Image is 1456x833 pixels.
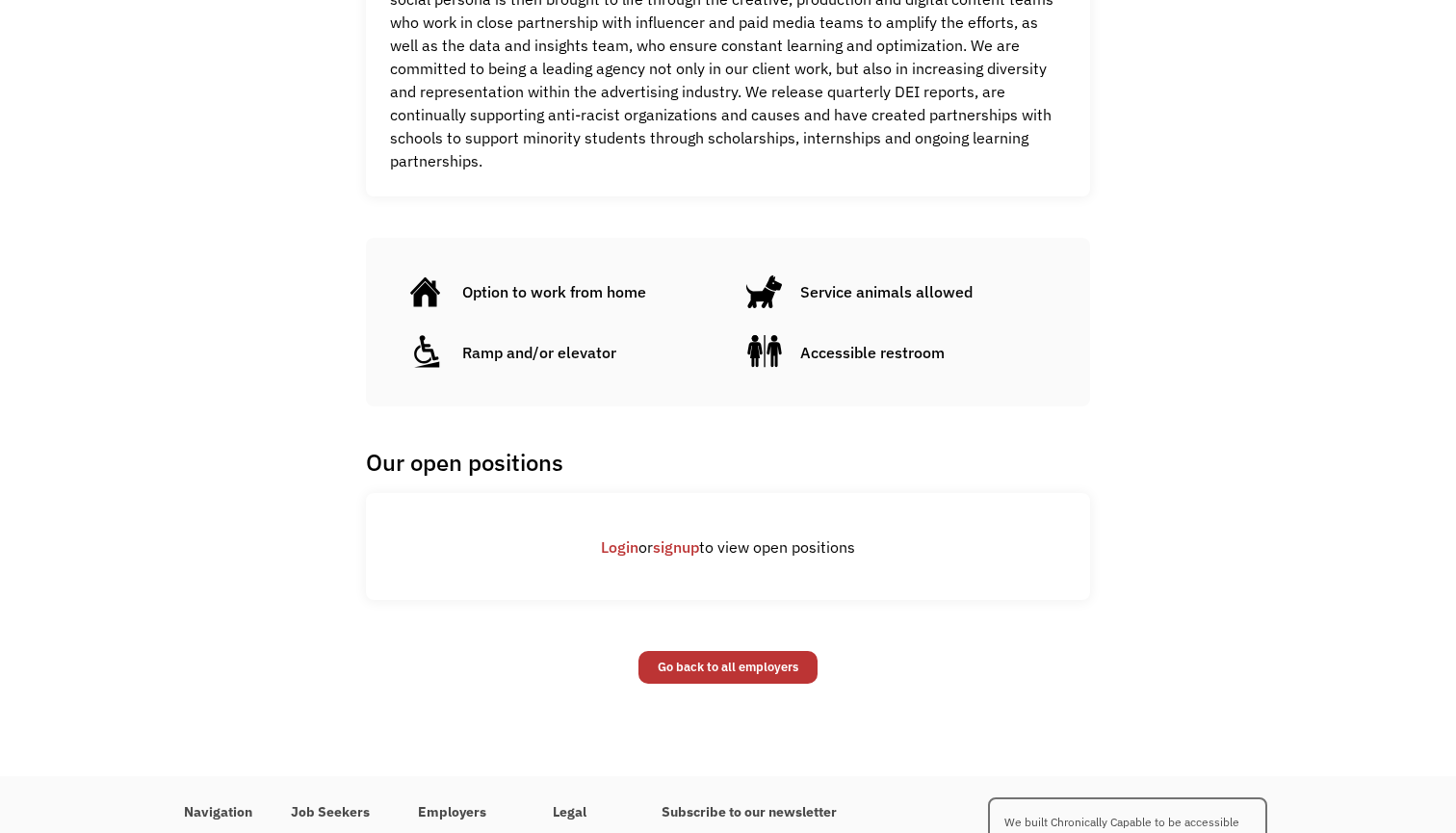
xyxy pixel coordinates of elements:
[366,535,1090,559] div: or to view open positions
[800,280,973,303] div: Service animals allowed
[662,804,881,821] h4: Subscribe to our newsletter
[462,341,616,364] div: Ramp and/or elevator
[800,341,945,364] div: Accessible restroom
[366,448,1083,477] h1: Our open positions
[418,804,514,821] h4: Employers
[638,651,818,684] a: Go back to all employers
[553,804,623,821] h4: Legal
[291,804,379,821] h4: Job Seekers
[462,280,646,303] div: Option to work from home
[653,537,699,557] a: signup
[184,804,252,821] h4: Navigation
[601,537,638,557] a: Login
